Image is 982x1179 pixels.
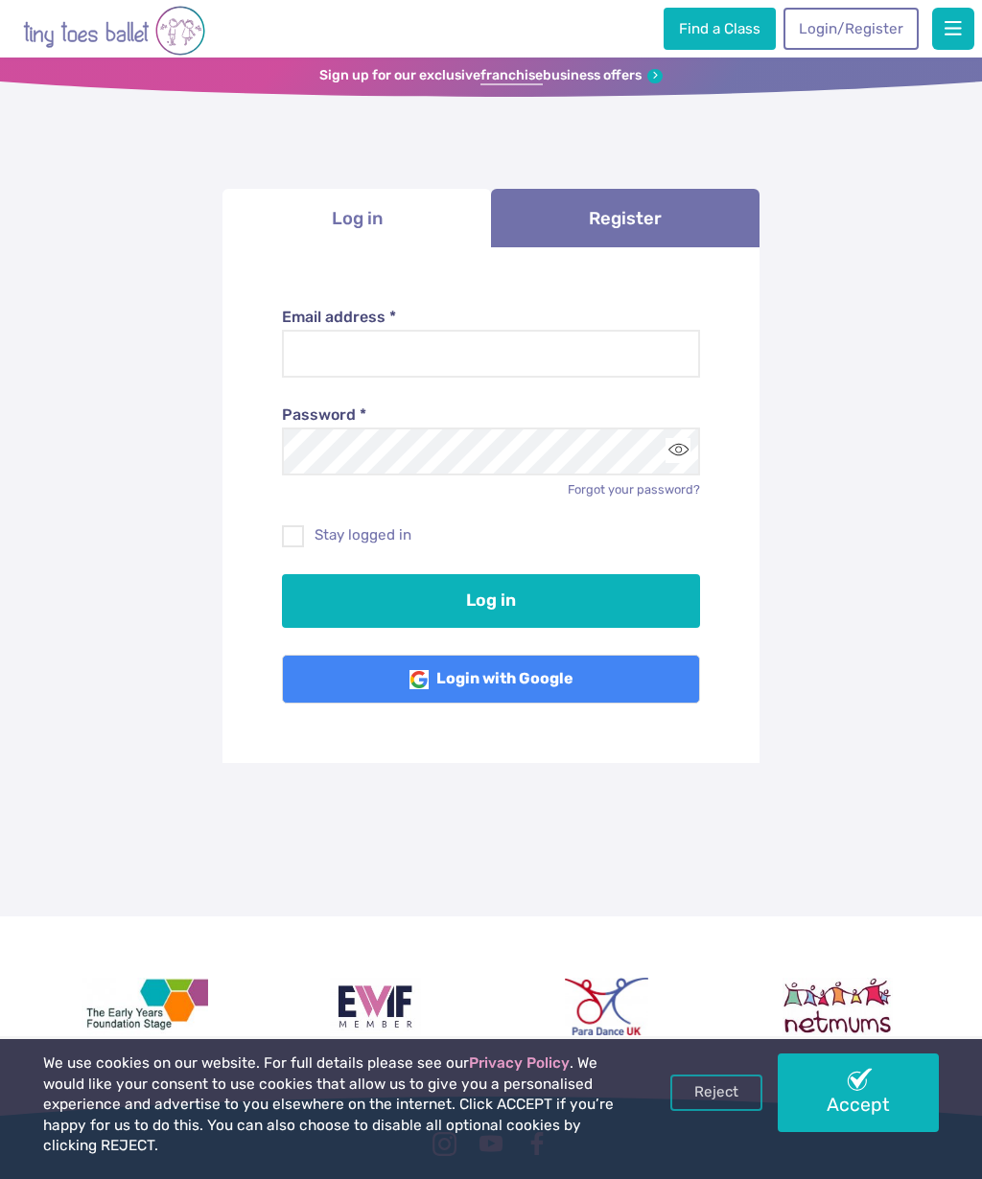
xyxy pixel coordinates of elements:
a: Forgot your password? [568,482,700,497]
p: We use cookies on our website. For full details please see our . We would like your consent to us... [43,1053,625,1157]
img: Encouraging Women Into Franchising [330,978,421,1035]
a: Privacy Policy [469,1054,570,1072]
img: Para Dance UK [565,978,647,1035]
img: tiny toes ballet [23,4,205,58]
label: Email address * [282,307,701,328]
a: Accept [778,1053,939,1131]
a: Reject [670,1075,762,1111]
a: Login/Register [783,8,918,50]
button: Toggle password visibility [666,438,691,464]
a: Register [491,189,760,247]
img: Google Logo [409,670,429,689]
a: Login with Google [282,655,701,705]
label: Stay logged in [282,525,701,545]
strong: franchise [480,67,543,85]
button: Log in [282,574,701,628]
div: Log in [222,247,760,763]
a: Sign up for our exclusivefranchisebusiness offers [319,67,663,85]
label: Password * [282,405,701,426]
a: Find a Class [664,8,775,50]
img: The Early Years Foundation Stage [82,978,208,1035]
